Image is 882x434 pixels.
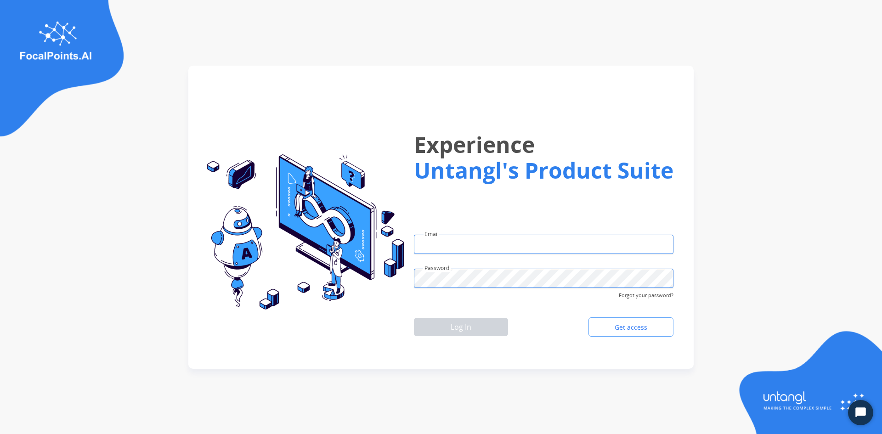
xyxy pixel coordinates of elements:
[424,264,449,272] label: Password
[424,230,439,238] label: Email
[848,400,873,425] button: Start Chat
[414,158,673,183] h1: Untangl's Product Suite
[199,154,404,310] img: login-img
[854,406,867,419] svg: Open Chat
[588,317,673,337] a: Get access
[414,318,508,336] button: Log In
[414,124,673,165] h1: Experience
[619,288,673,299] span: Forgot your password?
[735,330,882,434] img: login-img
[607,323,655,332] span: Get access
